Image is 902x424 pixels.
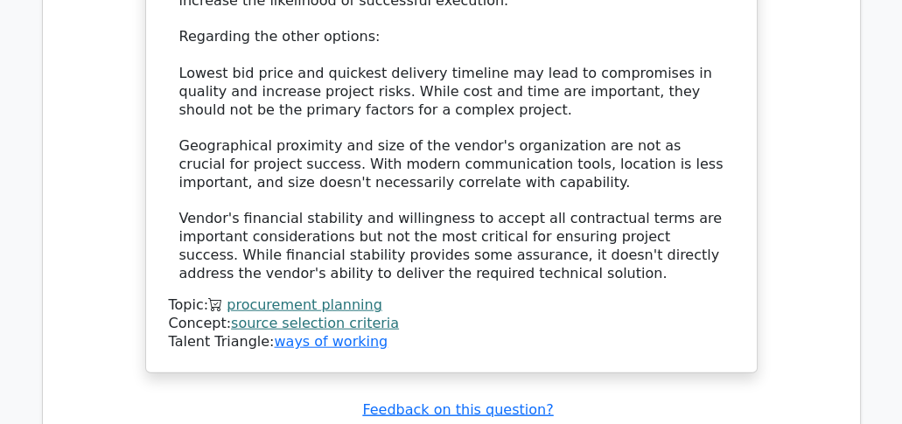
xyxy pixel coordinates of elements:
[227,296,382,313] a: procurement planning
[362,401,553,418] a: Feedback on this question?
[231,315,399,331] a: source selection criteria
[274,333,388,350] a: ways of working
[169,315,734,333] div: Concept:
[169,296,734,351] div: Talent Triangle:
[169,296,734,315] div: Topic:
